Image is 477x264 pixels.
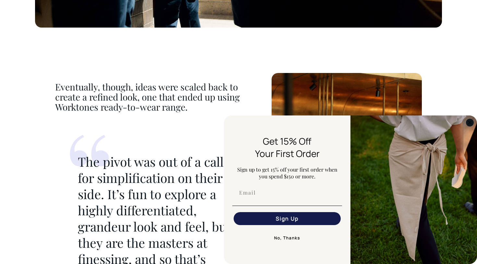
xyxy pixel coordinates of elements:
img: 5e34ad8f-4f05-4173-92a8-ea475ee49ac9.jpeg [350,115,477,264]
span: Get 15% Off [263,135,312,147]
div: FLYOUT Form [224,115,477,264]
button: No, Thanks [232,232,342,245]
button: Close dialog [466,119,474,126]
p: Eventually, though, ideas were scaled back to create a refined look, one that ended up using Work... [55,82,255,112]
input: Email [234,186,341,199]
button: Sign Up [234,212,341,225]
span: Your First Order [255,147,320,160]
span: Sign up to get 15% off your first order when you spend $150 or more. [237,166,337,180]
